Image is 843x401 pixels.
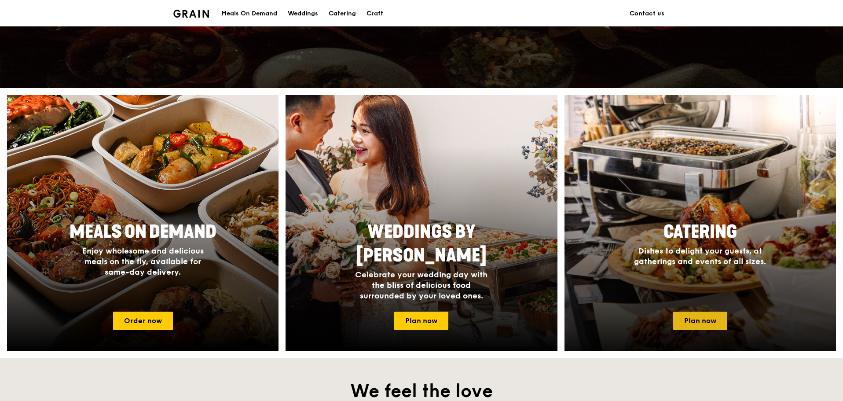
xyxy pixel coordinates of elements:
div: Craft [367,0,383,27]
span: Enjoy wholesome and delicious meals on the fly, available for same-day delivery. [82,246,204,277]
a: Order now [113,312,173,330]
span: Celebrate your wedding day with the bliss of delicious food surrounded by your loved ones. [355,270,487,301]
div: Catering [329,0,356,27]
a: Catering [323,0,361,27]
span: Dishes to delight your guests, at gatherings and events of all sizes. [634,246,766,266]
a: Weddings by [PERSON_NAME]Celebrate your wedding day with the bliss of delicious food surrounded b... [286,95,557,351]
a: CateringDishes to delight your guests, at gatherings and events of all sizes.Plan now [564,95,836,351]
a: Plan now [394,312,448,330]
a: Weddings [282,0,323,27]
span: Weddings by [PERSON_NAME] [356,221,487,266]
span: Meals On Demand [70,221,216,243]
div: Weddings [288,0,318,27]
span: Catering [663,221,737,243]
img: weddings-card.4f3003b8.jpg [286,95,557,351]
div: Meals On Demand [221,0,277,27]
img: meals-on-demand-card.d2b6f6db.png [7,95,279,351]
a: Contact us [624,0,670,27]
a: Meals On DemandEnjoy wholesome and delicious meals on the fly, available for same-day delivery.Or... [7,95,279,351]
img: Grain [173,10,209,18]
a: Plan now [673,312,727,330]
a: Craft [361,0,389,27]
